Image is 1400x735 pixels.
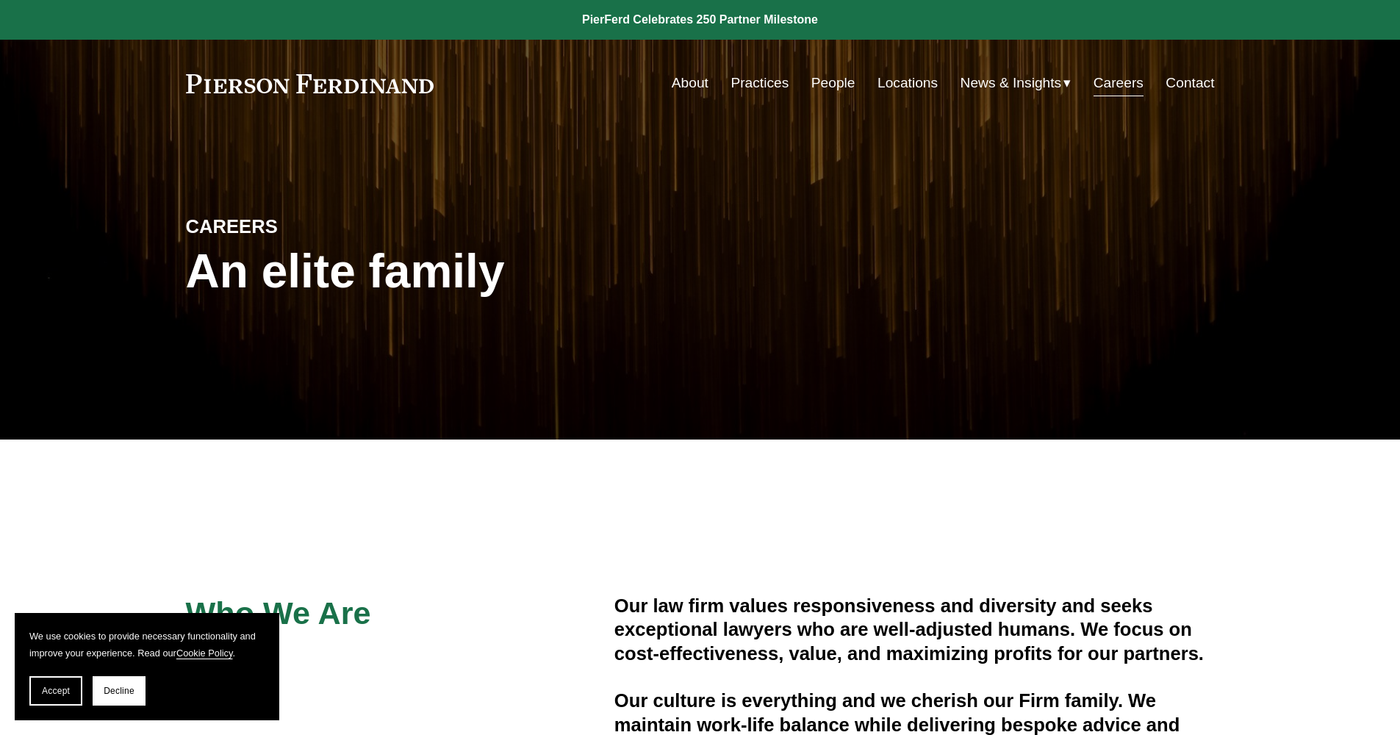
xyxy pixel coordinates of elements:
h1: An elite family [186,245,700,298]
a: People [811,69,855,97]
a: Cookie Policy [176,648,233,659]
span: Accept [42,686,70,696]
button: Decline [93,676,146,706]
a: Contact [1166,69,1214,97]
button: Accept [29,676,82,706]
a: folder dropdown [961,69,1071,97]
h4: Our law firm values responsiveness and diversity and seeks exceptional lawyers who are well-adjus... [614,594,1215,665]
a: Careers [1094,69,1144,97]
span: Who We Are [186,595,371,631]
p: We use cookies to provide necessary functionality and improve your experience. Read our . [29,628,265,661]
a: Locations [877,69,938,97]
a: About [672,69,708,97]
span: Decline [104,686,134,696]
h4: CAREERS [186,215,443,238]
span: News & Insights [961,71,1062,96]
a: Practices [730,69,789,97]
section: Cookie banner [15,613,279,720]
